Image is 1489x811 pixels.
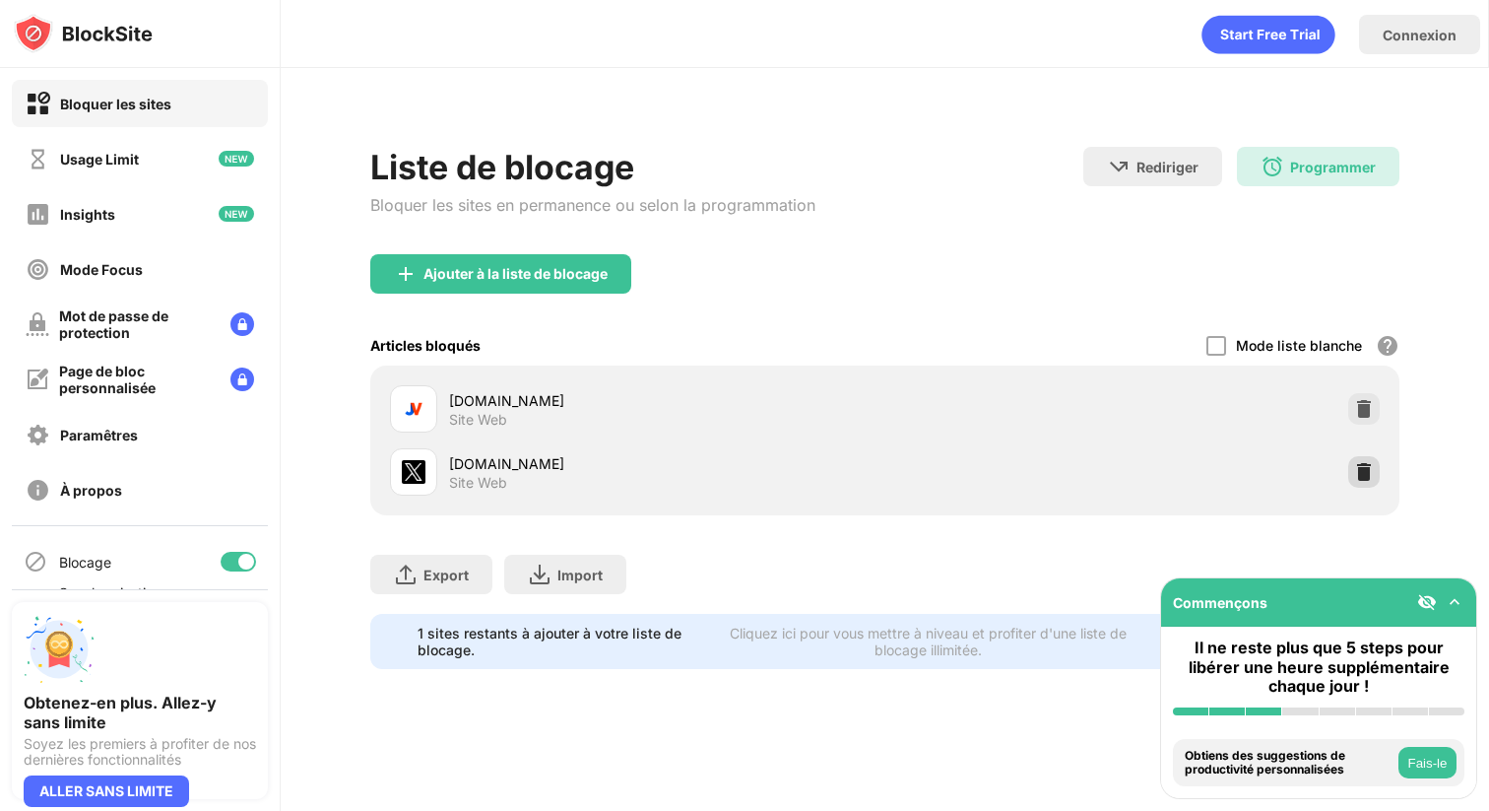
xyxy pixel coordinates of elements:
div: Mode liste blanche [1236,337,1362,354]
img: eye-not-visible.svg [1417,592,1437,612]
img: omni-setup-toggle.svg [1445,592,1464,612]
div: Mot de passe de protection [59,307,215,341]
div: animation [1201,15,1335,54]
img: settings-off.svg [26,423,50,447]
button: Fais-le [1398,747,1457,778]
div: Connexion [1383,27,1457,43]
div: Site Web [449,411,507,429]
div: Bloquer les sites [60,96,171,112]
div: Liste de blocage [370,147,815,187]
div: Obtenez-en plus. Allez-y sans limite [24,693,256,732]
img: new-icon.svg [219,206,254,222]
div: Cliquez ici pour vous mettre à niveau et profiter d'une liste de blocage illimitée. [709,625,1147,658]
img: push-unlimited.svg [24,614,95,685]
div: À propos [60,482,122,499]
div: Obtiens des suggestions de productivité personnalisées [1185,749,1393,777]
img: lock-menu.svg [230,312,254,336]
img: favicons [402,460,425,484]
img: focus-off.svg [26,257,50,282]
div: Articles bloqués [370,337,481,354]
div: Export [423,567,469,583]
img: time-usage-off.svg [26,147,50,171]
img: customize-block-page-off.svg [26,368,49,391]
div: Programmer [1290,159,1376,175]
div: Rediriger [1136,159,1198,175]
div: Usage Limit [60,151,139,168]
img: insights-off.svg [26,202,50,227]
div: Insights [60,206,115,223]
div: Page de bloc personnalisée [59,363,215,396]
img: block-on.svg [26,92,50,116]
div: Soyez les premiers à profiter de nos dernières fonctionnalités [24,736,256,768]
img: favicons [402,397,425,421]
div: Paramêtres [60,427,138,443]
img: password-protection-off.svg [26,312,49,336]
div: Synchronisation avec d'autres appareils [59,584,161,635]
div: [DOMAIN_NAME] [449,453,885,474]
div: Import [557,567,603,583]
div: Blocage [59,554,111,571]
div: Site Web [449,474,507,492]
img: logo-blocksite.svg [14,14,153,53]
div: [DOMAIN_NAME] [449,390,885,411]
img: blocking-icon.svg [24,550,47,574]
div: Ajouter à la liste de blocage [423,266,608,282]
div: Commençons [1173,594,1267,611]
div: Mode Focus [60,261,143,278]
div: ALLER SANS LIMITE [24,776,189,807]
img: lock-menu.svg [230,368,254,391]
div: Il ne reste plus que 5 steps pour libérer une heure supplémentaire chaque jour ! [1173,639,1464,696]
img: new-icon.svg [219,151,254,167]
img: about-off.svg [26,478,50,503]
div: Bloquer les sites en permanence ou selon la programmation [370,195,815,215]
div: 1 sites restants à ajouter à votre liste de blocage. [418,625,698,658]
